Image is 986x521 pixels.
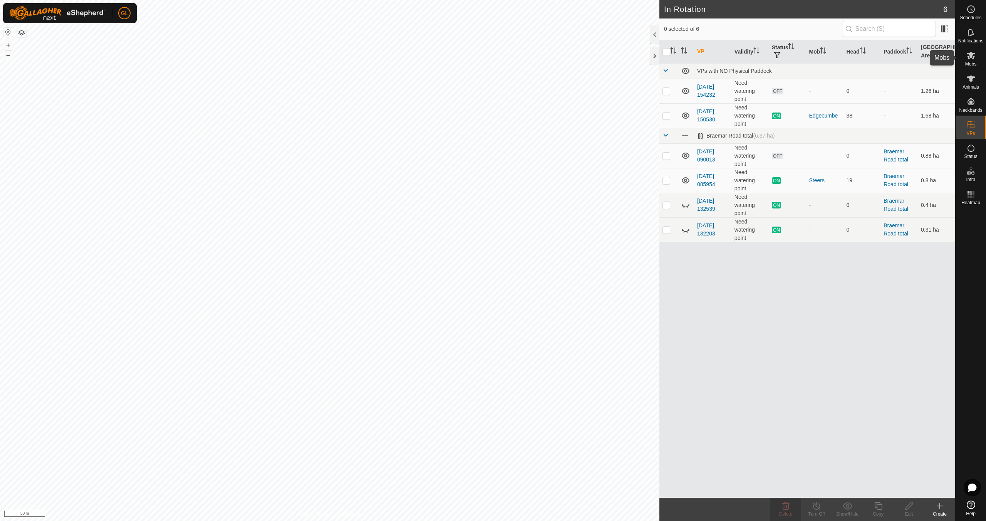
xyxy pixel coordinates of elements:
p-sorticon: Activate to sort [788,44,794,50]
span: GL [121,9,128,17]
a: [DATE] 150530 [697,108,715,123]
th: VP [694,40,731,64]
div: - [809,226,840,234]
span: Neckbands [959,108,982,113]
td: - [880,103,918,128]
th: Paddock [880,40,918,64]
div: - [809,201,840,209]
p-sorticon: Activate to sort [860,49,866,55]
div: Copy [863,511,894,518]
th: Validity [731,40,769,64]
a: [DATE] 154232 [697,84,715,98]
div: Edgecumbe [809,112,840,120]
td: Need watering point [731,193,769,217]
span: ON [772,227,781,233]
a: Braemar Road total [884,148,908,163]
span: Mobs [965,62,976,66]
div: VPs with NO Physical Paddock [697,68,952,74]
span: Heatmap [961,200,980,205]
p-sorticon: Activate to sort [933,52,939,59]
p-sorticon: Activate to sort [820,49,826,55]
button: Reset Map [3,28,13,37]
td: 0.31 ha [918,217,955,242]
span: VPs [966,131,975,136]
div: Show/Hide [832,511,863,518]
p-sorticon: Activate to sort [681,49,687,55]
td: Need watering point [731,79,769,103]
th: Head [843,40,880,64]
div: Steers [809,176,840,185]
td: 0 [843,193,880,217]
a: Braemar Road total [884,173,908,187]
span: (6.37 ha) [753,133,775,139]
div: - [809,87,840,95]
span: Schedules [960,15,981,20]
th: [GEOGRAPHIC_DATA] Area [918,40,955,64]
h2: In Rotation [664,5,943,14]
a: [DATE] 132539 [697,198,715,212]
a: [DATE] 090013 [697,148,715,163]
div: - [809,152,840,160]
td: 0 [843,143,880,168]
span: OFF [772,153,783,159]
button: + [3,40,13,50]
span: Infra [966,177,975,182]
div: Braemar Road total [697,133,775,139]
td: 0.88 ha [918,143,955,168]
a: [DATE] 085954 [697,173,715,187]
img: Gallagher Logo [9,6,106,20]
th: Status [769,40,806,64]
a: Privacy Policy [299,511,328,518]
td: 0.4 ha [918,193,955,217]
div: Turn Off [801,511,832,518]
a: Braemar Road total [884,198,908,212]
td: Need watering point [731,103,769,128]
span: ON [772,113,781,119]
td: Need watering point [731,217,769,242]
span: 6 [943,3,947,15]
span: Help [966,511,976,516]
span: Delete [779,511,793,517]
p-sorticon: Activate to sort [670,49,676,55]
span: 0 selected of 6 [664,25,843,33]
a: Braemar Road total [884,222,908,237]
span: Status [964,154,977,159]
td: Need watering point [731,168,769,193]
td: 38 [843,103,880,128]
button: Map Layers [17,28,26,37]
span: Notifications [958,39,983,43]
td: 1.26 ha [918,79,955,103]
a: [DATE] 132203 [697,222,715,237]
span: ON [772,177,781,184]
button: – [3,50,13,60]
td: 1.68 ha [918,103,955,128]
td: 0 [843,79,880,103]
span: ON [772,202,781,208]
span: Animals [963,85,979,89]
a: Contact Us [337,511,360,518]
td: Need watering point [731,143,769,168]
p-sorticon: Activate to sort [906,49,912,55]
td: 0.8 ha [918,168,955,193]
td: 19 [843,168,880,193]
a: Help [956,497,986,519]
div: Edit [894,511,924,518]
td: - [880,79,918,103]
td: 0 [843,217,880,242]
div: Create [924,511,955,518]
span: OFF [772,88,783,94]
th: Mob [806,40,843,64]
p-sorticon: Activate to sort [753,49,760,55]
input: Search (S) [843,21,936,37]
